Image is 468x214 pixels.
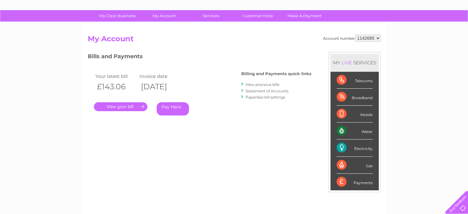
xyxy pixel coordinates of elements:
[337,157,373,174] div: Gas
[330,54,379,71] div: MY SERVICES
[337,72,373,89] div: Telecoms
[337,139,373,156] div: Electricity
[88,52,311,63] h3: Bills and Payments
[232,10,283,22] a: Customer Help
[89,3,380,30] div: Clear Business is a trading name of Verastar Limited (registered in [GEOGRAPHIC_DATA] No. 3667643...
[157,102,189,115] a: Pay Here
[360,26,371,31] a: Water
[279,10,330,22] a: Make A Payment
[414,26,423,31] a: Blog
[139,10,190,22] a: My Account
[375,26,389,31] a: Energy
[94,80,138,93] th: £143.06
[241,71,311,76] h4: Billing and Payments quick links
[138,72,182,80] td: Invoice date
[246,82,279,87] a: View previous bills
[186,10,236,22] a: Services
[92,10,143,22] a: My Clear Business
[246,89,289,93] a: Statement of Accounts
[427,26,442,31] a: Contact
[94,72,138,80] td: Your latest bill
[16,16,48,35] img: logo.png
[337,89,373,106] div: Broadband
[392,26,411,31] a: Telecoms
[138,80,182,93] th: [DATE]
[94,102,147,111] a: .
[352,3,394,11] a: 0333 014 3131
[337,123,373,139] div: Water
[337,174,373,190] div: Payments
[337,106,373,123] div: Mobile
[448,26,462,31] a: Log out
[88,34,381,46] h2: My Account
[340,60,353,66] div: LIVE
[323,34,381,42] div: Account number
[246,95,285,99] a: Paperless bill settings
